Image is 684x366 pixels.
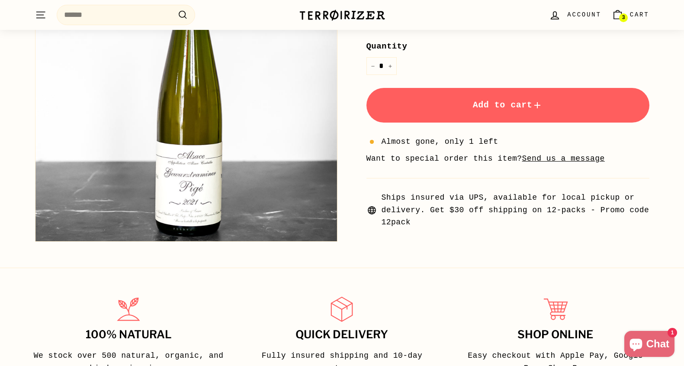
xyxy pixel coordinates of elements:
[567,10,601,19] span: Account
[473,100,543,110] span: Add to cart
[32,329,226,341] h3: 100% Natural
[607,2,655,28] a: Cart
[245,329,439,341] h3: Quick delivery
[384,57,397,75] button: Increase item quantity by one
[630,10,649,19] span: Cart
[366,57,397,75] input: quantity
[382,136,498,148] span: Almost gone, only 1 left
[458,329,652,341] h3: Shop Online
[622,15,625,21] span: 3
[522,154,605,163] a: Send us a message
[622,331,677,359] inbox-online-store-chat: Shopify online store chat
[382,191,649,229] span: Ships insured via UPS, available for local pickup or delivery. Get $30 off shipping on 12-packs -...
[366,57,379,75] button: Reduce item quantity by one
[544,2,606,28] a: Account
[366,88,649,123] button: Add to cart
[366,40,649,53] label: Quantity
[366,152,649,165] li: Want to special order this item?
